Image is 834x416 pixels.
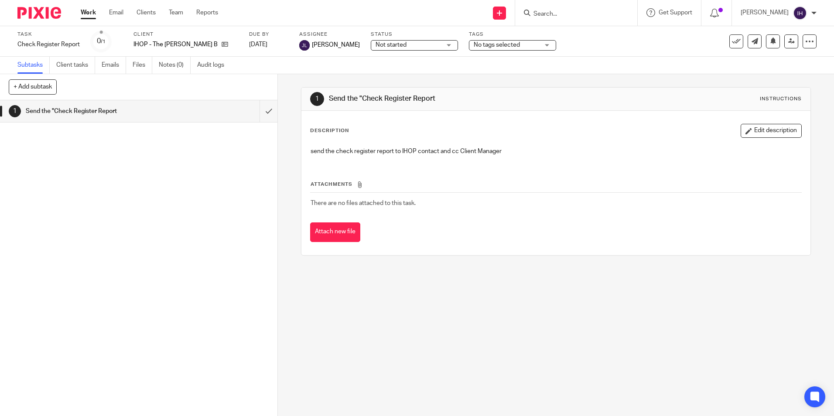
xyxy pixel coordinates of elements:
a: Emails [102,57,126,74]
h1: Send the "Check Register Report [26,105,176,118]
span: Attachments [311,182,352,187]
label: Due by [249,31,288,38]
p: [PERSON_NAME] [741,8,789,17]
a: Client tasks [56,57,95,74]
a: Files [133,57,152,74]
div: 0 [97,36,106,46]
div: 1 [9,105,21,117]
label: Status [371,31,458,38]
img: svg%3E [793,6,807,20]
div: Instructions [760,95,802,102]
h1: Send the "Check Register Report [329,94,574,103]
button: + Add subtask [9,79,57,94]
a: Work [81,8,96,17]
img: Pixie [17,7,61,19]
img: svg%3E [299,40,310,51]
button: Attach new file [310,222,360,242]
p: send the check register report to IHOP contact and cc Client Manager [311,147,801,156]
div: Check Register Report [17,40,80,49]
a: Audit logs [197,57,231,74]
label: Tags [469,31,556,38]
span: [PERSON_NAME] [312,41,360,49]
label: Task [17,31,80,38]
div: 1 [310,92,324,106]
label: Assignee [299,31,360,38]
span: There are no files attached to this task. [311,200,416,206]
a: Email [109,8,123,17]
span: Not started [376,42,407,48]
span: Get Support [659,10,692,16]
p: Description [310,127,349,134]
a: Notes (0) [159,57,191,74]
a: Clients [137,8,156,17]
button: Edit description [741,124,802,138]
a: Team [169,8,183,17]
p: IHOP - The [PERSON_NAME] Boys [133,40,217,49]
span: [DATE] [249,41,267,48]
a: Subtasks [17,57,50,74]
label: Client [133,31,238,38]
a: Reports [196,8,218,17]
small: /1 [101,39,106,44]
input: Search [533,10,611,18]
span: No tags selected [474,42,520,48]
